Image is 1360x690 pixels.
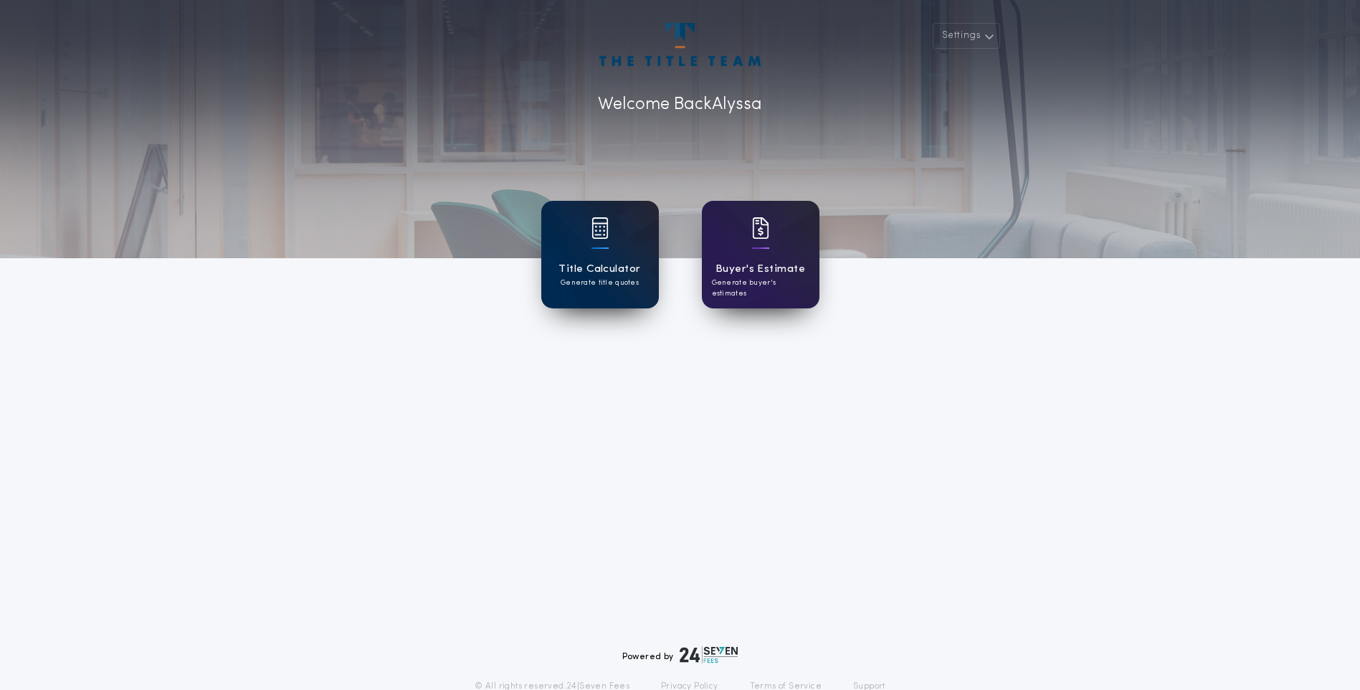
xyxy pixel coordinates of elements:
[933,23,1000,49] button: Settings
[591,217,609,239] img: card icon
[561,278,639,288] p: Generate title quotes
[598,92,762,118] p: Welcome Back Alyssa
[622,646,738,663] div: Powered by
[712,278,809,299] p: Generate buyer's estimates
[702,201,819,308] a: card iconBuyer's EstimateGenerate buyer's estimates
[541,201,659,308] a: card iconTitle CalculatorGenerate title quotes
[680,646,738,663] img: logo
[599,23,760,66] img: account-logo
[752,217,769,239] img: card icon
[715,261,805,278] h1: Buyer's Estimate
[558,261,640,278] h1: Title Calculator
